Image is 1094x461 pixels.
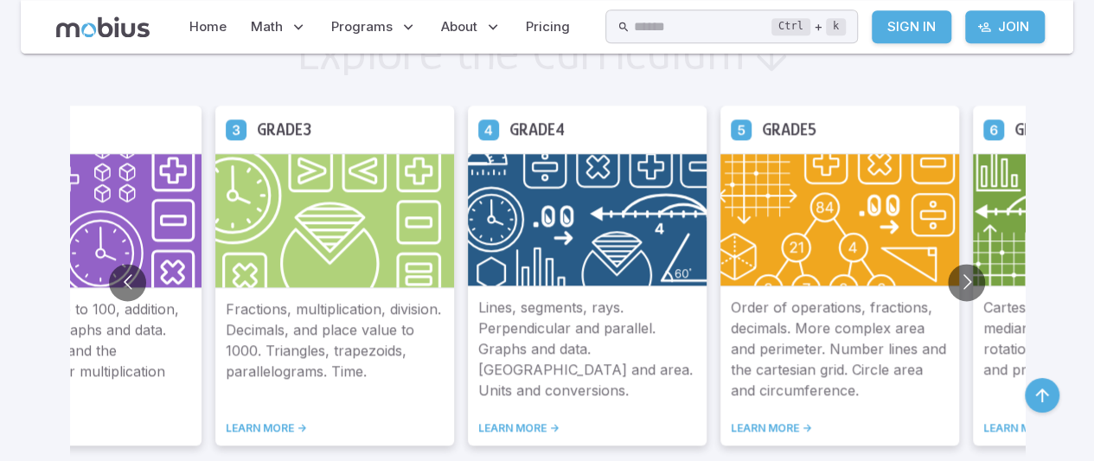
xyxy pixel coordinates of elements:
[521,7,575,47] a: Pricing
[731,421,949,435] a: LEARN MORE ->
[226,118,246,139] a: Grade 3
[731,118,752,139] a: Grade 5
[478,118,499,139] a: Grade 4
[226,298,444,400] p: Fractions, multiplication, division. Decimals, and place value to 1000. Triangles, trapezoids, pa...
[983,118,1004,139] a: Grade 6
[948,264,985,301] button: Go to next slide
[184,7,232,47] a: Home
[468,153,707,286] img: Grade 4
[826,18,846,35] kbd: k
[257,116,311,143] h5: Grade 3
[251,17,283,36] span: Math
[441,17,477,36] span: About
[1014,116,1071,143] h5: Grade 6
[331,17,393,36] span: Programs
[771,18,810,35] kbd: Ctrl
[226,421,444,435] a: LEARN MORE ->
[297,26,745,78] h2: Explore the Curriculum
[509,116,565,143] h5: Grade 4
[771,16,846,37] div: +
[965,10,1045,43] a: Join
[478,421,696,435] a: LEARN MORE ->
[872,10,951,43] a: Sign In
[215,153,454,288] img: Grade 3
[109,264,146,301] button: Go to previous slide
[731,297,949,400] p: Order of operations, fractions, decimals. More complex area and perimeter. Number lines and the c...
[762,116,816,143] h5: Grade 5
[720,153,959,286] img: Grade 5
[478,297,696,400] p: Lines, segments, rays. Perpendicular and parallel. Graphs and data. [GEOGRAPHIC_DATA] and area. U...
